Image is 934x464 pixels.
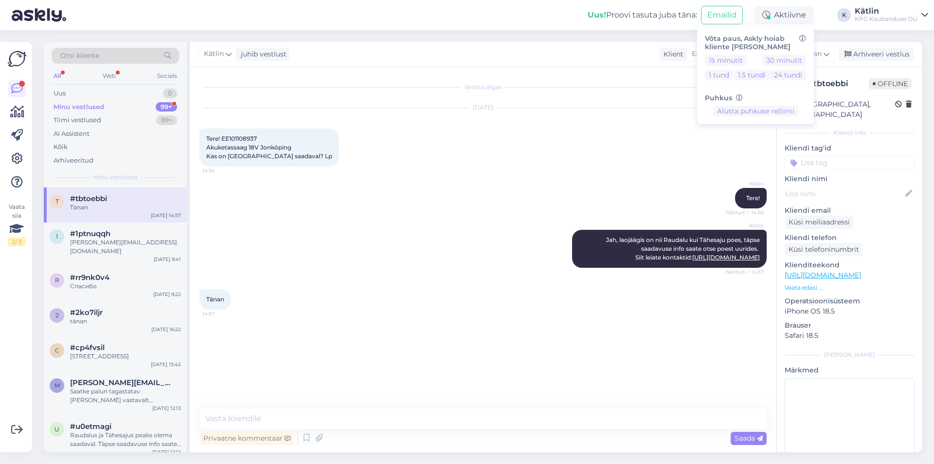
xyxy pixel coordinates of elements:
[60,51,99,61] span: Otsi kliente
[202,310,239,317] span: 14:57
[70,308,103,317] span: #2ko7iljr
[237,49,287,59] div: juhib vestlust
[746,194,760,202] span: Tere!
[54,142,68,152] div: Kõik
[785,233,915,243] p: Kliendi telefon
[692,49,721,59] span: Estonian
[754,6,814,24] div: Aktiivne
[837,8,851,22] div: K
[70,238,181,256] div: [PERSON_NAME][EMAIL_ADDRESS][DOMAIN_NAME]
[101,70,118,82] div: Web
[808,78,869,90] div: # tbtoebbi
[705,55,747,66] button: 15 minutit
[785,188,903,199] input: Lisa nimi
[869,78,912,89] span: Offline
[785,205,915,216] p: Kliendi email
[735,434,763,443] span: Saada
[785,155,915,170] input: Lisa tag
[606,236,761,261] span: Jah, laojäägis on nii Raudalu kui Tähesaju poes, täpse saadavuse info saate otse poest uurides. S...
[785,365,915,375] p: Märkmed
[156,115,177,125] div: 99+
[199,103,767,112] div: [DATE]
[855,7,928,23] a: KätlinKPG Kaubanduse OÜ
[734,70,770,80] button: 1.5 tundi
[785,351,915,359] div: [PERSON_NAME]
[202,167,239,174] span: 14:56
[155,70,179,82] div: Socials
[70,431,181,448] div: Raudalus ja Tähesajus peaks olema saadaval. Täpse saadavuse info saate otse poest uurides, kauplu...
[8,50,26,68] img: Askly Logo
[199,432,294,445] div: Privaatne kommentaar
[705,35,806,51] h6: Võta paus, Askly hoiab kliente [PERSON_NAME]
[152,405,181,412] div: [DATE] 12:13
[785,331,915,341] p: Safari 18.5
[151,361,181,368] div: [DATE] 13:42
[206,135,332,160] span: Tere! EE101108937 Akuketassaag 18V Jonköping Kas on [GEOGRAPHIC_DATA] saadaval? Lp
[54,102,104,112] div: Minu vestlused
[788,99,895,120] div: [GEOGRAPHIC_DATA], [GEOGRAPHIC_DATA]
[785,296,915,306] p: Operatsioonisüsteem
[727,222,764,229] span: Kätlin
[70,317,181,326] div: tänan
[588,10,606,19] b: Uus!
[70,422,111,431] span: #u0etmagi
[56,233,58,240] span: 1
[154,256,181,263] div: [DATE] 9:41
[855,15,917,23] div: KPG Kaubanduse OÜ
[55,312,59,319] span: 2
[785,143,915,153] p: Kliendi tag'id
[726,209,764,216] span: Nähtud ✓ 14:56
[588,9,697,21] div: Proovi tasuta juba täna:
[70,343,105,352] span: #cp4fvsil
[163,89,177,98] div: 0
[55,198,59,205] span: t
[785,216,854,229] div: Küsi meiliaadressi
[70,203,181,212] div: Tänan
[705,70,733,80] button: 1 tund
[54,426,59,433] span: u
[701,6,743,24] button: Emailid
[762,55,806,66] button: 30 minutit
[152,448,181,456] div: [DATE] 12:12
[55,277,59,284] span: r
[785,174,915,184] p: Kliendi nimi
[151,212,181,219] div: [DATE] 14:57
[70,352,181,361] div: [STREET_ADDRESS]
[705,94,806,102] h6: Puhkus
[206,296,224,303] span: Tänan
[54,382,60,389] span: m
[785,271,861,279] a: [URL][DOMAIN_NAME]
[785,243,863,256] div: Küsi telefoninumbrit
[660,49,683,59] div: Klient
[785,283,915,292] p: Vaata edasi ...
[52,70,63,82] div: All
[93,173,137,182] span: Minu vestlused
[55,347,59,354] span: c
[70,378,171,387] span: m.romashko@icloud.com
[153,291,181,298] div: [DATE] 9:22
[8,203,25,246] div: Vaata siia
[785,306,915,316] p: iPhone OS 18.5
[54,156,93,166] div: Arhiveeritud
[785,129,915,137] div: Kliendi info
[8,238,25,246] div: 2 / 3
[726,268,764,276] span: Nähtud ✓ 14:57
[839,48,914,61] div: Arhiveeri vestlus
[156,102,177,112] div: 99+
[199,83,767,92] div: Vestlus algas
[785,260,915,270] p: Klienditeekond
[770,70,806,80] button: 24 tundi
[727,180,764,187] span: Kätlin
[692,254,760,261] a: [URL][DOMAIN_NAME]
[70,229,110,238] span: #1ptnuqqh
[713,106,798,116] button: Alusta puhkuse režiimi
[785,320,915,331] p: Brauser
[70,282,181,291] div: Спасибо
[54,115,101,125] div: Tiimi vestlused
[855,7,917,15] div: Kätlin
[70,194,107,203] span: #tbtoebbi
[54,89,66,98] div: Uus
[70,273,109,282] span: #rr9nk0v4
[54,129,90,139] div: AI Assistent
[151,326,181,333] div: [DATE] 16:22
